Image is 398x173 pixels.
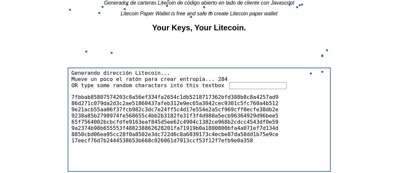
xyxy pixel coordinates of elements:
[70,89,281,149] div: 7fbbab85807574203c8a56ef334fa2654c1db5218717362bfd388b8c8a4257ad986d271c079da2d3c2ae51860437afeb3...
[216,74,229,82] span: 284
[70,68,172,76] span: Generando dirección Litecoin...
[68,23,331,32] h2: Your Keys, Your Litecoin.
[68,11,331,17] div: Litecoin Paper Wallet is free and safe to create Litecoin paper wallet
[70,81,226,88] span: OR type some random characters into this textbox
[70,74,216,82] span: Mueve un poco el ratón para crear entropía...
